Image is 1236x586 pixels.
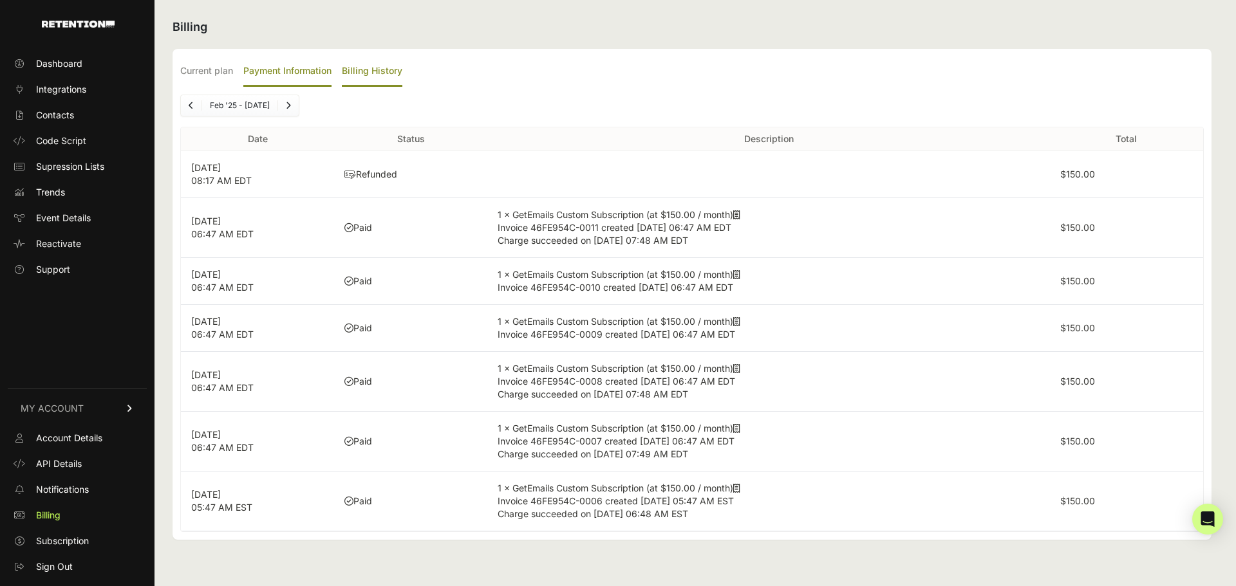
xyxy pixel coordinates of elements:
[1060,435,1095,446] label: $150.00
[1192,504,1223,535] div: Open Intercom Messenger
[8,208,147,228] a: Event Details
[36,483,89,496] span: Notifications
[8,531,147,551] a: Subscription
[36,134,86,147] span: Code Script
[181,95,201,116] a: Previous
[487,198,1049,258] td: 1 × GetEmails Custom Subscription (at $150.00 / month)
[36,535,89,547] span: Subscription
[334,305,487,352] td: Paid
[8,79,147,100] a: Integrations
[487,472,1049,531] td: 1 × GetEmails Custom Subscription (at $150.00 / month)
[487,305,1049,352] td: 1 × GetEmails Custom Subscription (at $150.00 / month)
[8,105,147,125] a: Contacts
[498,235,688,246] span: Charge succeeded on [DATE] 07:48 AM EDT
[487,127,1049,151] th: Description
[42,21,115,28] img: Retention.com
[8,131,147,151] a: Code Script
[498,435,735,446] span: Invoice 46FE954C-0007 created [DATE] 06:47 AM EDT
[36,432,102,444] span: Account Details
[36,83,86,96] span: Integrations
[1060,376,1095,387] label: $150.00
[36,212,91,224] span: Event Details
[8,453,147,474] a: API Details
[1060,222,1095,233] label: $150.00
[36,160,104,173] span: Supression Lists
[498,448,688,459] span: Charge succeeded on [DATE] 07:49 AM EDT
[8,479,147,500] a: Notifications
[8,182,147,203] a: Trends
[487,412,1049,472] td: 1 × GetEmails Custom Subscription (at $150.00 / month)
[36,263,70,276] span: Support
[191,315,324,341] p: [DATE] 06:47 AM EDT
[1060,322,1095,333] label: $150.00
[498,495,734,506] span: Invoice 46FE954C-0006 created [DATE] 05:47 AM EST
[36,560,73,573] span: Sign Out
[278,95,299,116] a: Next
[191,161,324,187] p: [DATE] 08:17 AM EDT
[8,259,147,280] a: Support
[191,428,324,454] p: [DATE] 06:47 AM EDT
[8,233,147,254] a: Reactivate
[180,57,233,87] label: Current plan
[334,352,487,412] td: Paid
[191,488,324,514] p: [DATE] 05:47 AM EST
[334,258,487,305] td: Paid
[8,53,147,74] a: Dashboard
[1060,169,1095,179] label: $150.00
[8,389,147,428] a: MY ACCOUNT
[36,237,81,250] span: Reactivate
[191,369,324,394] p: [DATE] 06:47 AM EDT
[498,222,731,233] span: Invoice 46FE954C-0011 created [DATE] 06:47 AM EDT
[342,57,402,87] label: Billing History
[334,127,487,151] th: Status
[191,215,324,241] p: [DATE] 06:47 AM EDT
[173,18,1212,36] h2: Billing
[191,268,324,294] p: [DATE] 06:47 AM EDT
[498,282,733,293] span: Invoice 46FE954C-0010 created [DATE] 06:47 AM EDT
[8,505,147,526] a: Billing
[181,127,334,151] th: Date
[334,151,487,198] td: Refunded
[498,389,688,399] span: Charge succeeded on [DATE] 07:48 AM EDT
[36,186,65,199] span: Trends
[21,402,84,415] span: MY ACCOUNT
[498,376,735,387] span: Invoice 46FE954C-0008 created [DATE] 06:47 AM EDT
[498,508,688,519] span: Charge succeeded on [DATE] 06:48 AM EST
[8,428,147,448] a: Account Details
[1060,495,1095,506] label: $150.00
[334,198,487,258] td: Paid
[36,509,61,522] span: Billing
[243,57,332,87] label: Payment Information
[1060,275,1095,286] label: $150.00
[36,109,74,122] span: Contacts
[8,156,147,177] a: Supression Lists
[487,258,1049,305] td: 1 × GetEmails Custom Subscription (at $150.00 / month)
[487,352,1049,412] td: 1 × GetEmails Custom Subscription (at $150.00 / month)
[8,556,147,577] a: Sign Out
[498,329,735,340] span: Invoice 46FE954C-0009 created [DATE] 06:47 AM EDT
[36,457,82,470] span: API Details
[201,100,277,111] li: Feb '25 - [DATE]
[334,472,487,531] td: Paid
[1050,127,1203,151] th: Total
[334,412,487,472] td: Paid
[36,57,82,70] span: Dashboard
